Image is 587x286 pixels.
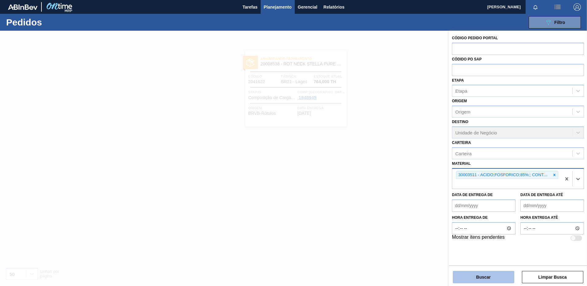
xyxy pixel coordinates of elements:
span: Planejamento [264,3,292,11]
input: dd/mm/yyyy [452,199,515,212]
label: Data de Entrega até [520,193,563,197]
label: Hora entrega até [520,213,584,222]
span: Tarefas [243,3,258,11]
button: Notificações [526,3,545,11]
label: Carteira [452,141,471,145]
span: Gerencial [298,3,317,11]
span: Filtro [554,20,565,25]
label: Origem [452,99,467,103]
label: Hora entrega de [452,213,515,222]
h1: Pedidos [6,19,98,26]
label: Data de Entrega de [452,193,493,197]
input: dd/mm/yyyy [520,199,584,212]
img: userActions [554,3,561,11]
img: Logout [573,3,581,11]
span: Relatórios [324,3,344,11]
label: Mostrar itens pendentes [452,234,505,242]
button: Filtro [529,16,581,29]
label: Códido PO SAP [452,57,482,61]
div: Origem [455,109,470,114]
div: Carteira [455,151,472,156]
div: 30003511 - ACIDO;FOSFORICO;85%;; CONTAINER [457,171,551,179]
label: Código Pedido Portal [452,36,498,40]
img: TNhmsLtSVTkK8tSr43FrP2fwEKptu5GPRR3wAAAABJRU5ErkJggg== [8,4,37,10]
label: Material [452,161,471,166]
label: Etapa [452,78,464,83]
label: Destino [452,120,468,124]
div: Etapa [455,88,467,94]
